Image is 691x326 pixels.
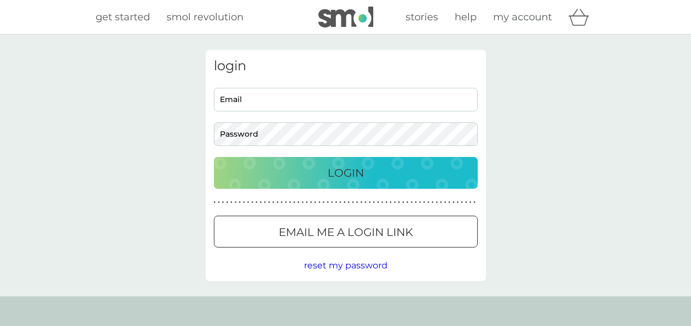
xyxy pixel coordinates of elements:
[268,200,270,205] p: ●
[239,200,241,205] p: ●
[318,200,320,205] p: ●
[302,200,304,205] p: ●
[493,11,552,23] span: my account
[348,200,350,205] p: ●
[230,200,233,205] p: ●
[411,200,413,205] p: ●
[247,200,250,205] p: ●
[449,200,451,205] p: ●
[455,9,477,25] a: help
[314,200,317,205] p: ●
[385,200,388,205] p: ●
[214,58,478,74] h3: login
[277,200,279,205] p: ●
[373,200,375,205] p: ●
[327,200,329,205] p: ●
[423,200,425,205] p: ●
[406,11,438,23] span: stories
[390,200,392,205] p: ●
[369,200,371,205] p: ●
[167,9,244,25] a: smol revolution
[281,200,283,205] p: ●
[243,200,245,205] p: ●
[452,200,455,205] p: ●
[339,200,341,205] p: ●
[289,200,291,205] p: ●
[356,200,358,205] p: ●
[279,223,413,241] p: Email me a login link
[331,200,333,205] p: ●
[377,200,379,205] p: ●
[323,200,325,205] p: ●
[444,200,446,205] p: ●
[222,200,224,205] p: ●
[235,200,237,205] p: ●
[256,200,258,205] p: ●
[432,200,434,205] p: ●
[382,200,384,205] p: ●
[406,9,438,25] a: stories
[264,200,266,205] p: ●
[304,258,388,273] button: reset my password
[214,200,216,205] p: ●
[297,200,300,205] p: ●
[493,9,552,25] a: my account
[304,260,388,271] span: reset my password
[218,200,220,205] p: ●
[285,200,287,205] p: ●
[272,200,274,205] p: ●
[352,200,354,205] p: ●
[96,9,150,25] a: get started
[167,11,244,23] span: smol revolution
[461,200,463,205] p: ●
[568,6,596,28] div: basket
[394,200,396,205] p: ●
[398,200,400,205] p: ●
[251,200,253,205] p: ●
[465,200,467,205] p: ●
[214,216,478,248] button: Email me a login link
[318,7,373,27] img: smol
[469,200,472,205] p: ●
[455,11,477,23] span: help
[364,200,367,205] p: ●
[259,200,262,205] p: ●
[436,200,438,205] p: ●
[360,200,362,205] p: ●
[306,200,308,205] p: ●
[406,200,408,205] p: ●
[226,200,228,205] p: ●
[310,200,312,205] p: ●
[427,200,429,205] p: ●
[214,157,478,189] button: Login
[457,200,459,205] p: ●
[440,200,442,205] p: ●
[419,200,421,205] p: ●
[328,164,364,182] p: Login
[415,200,417,205] p: ●
[344,200,346,205] p: ●
[335,200,338,205] p: ●
[96,11,150,23] span: get started
[293,200,295,205] p: ●
[402,200,405,205] p: ●
[473,200,476,205] p: ●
